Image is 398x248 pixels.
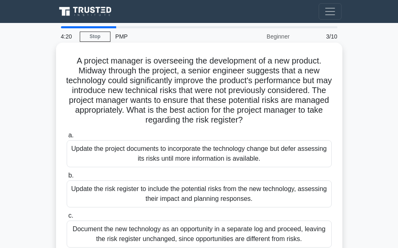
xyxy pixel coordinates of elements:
button: Toggle navigation [319,3,342,20]
div: Document the new technology as an opportunity in a separate log and proceed, leaving the risk reg... [67,221,332,248]
div: 4:20 [56,28,80,45]
div: 3/10 [295,28,342,45]
span: b. [68,172,74,179]
h5: A project manager is overseeing the development of a new product. Midway through the project, a s... [66,56,333,125]
a: Stop [80,32,110,42]
div: Update the project documents to incorporate the technology change but defer assessing its risks u... [67,140,332,167]
div: Update the risk register to include the potential risks from the new technology, assessing their ... [67,180,332,207]
div: PMP [110,28,223,45]
span: c. [68,212,73,219]
div: Beginner [223,28,295,45]
span: a. [68,132,74,139]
